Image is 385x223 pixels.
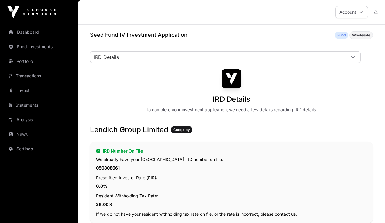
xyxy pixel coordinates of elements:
a: News [5,128,73,141]
a: Portfolio [5,55,73,68]
p: Prescribed Investor Rate (PIR): [96,175,367,181]
span: Fund [337,33,346,38]
a: Statements [5,98,73,112]
button: Account [335,6,368,18]
h2: IRD Number On File [96,148,367,154]
h3: Lendich Group Limited [90,125,373,135]
a: Invest [5,84,73,97]
h1: IRD Details [213,94,250,104]
h1: Seed Fund IV Investment Application [90,31,187,39]
a: Fund Investments [5,40,73,53]
p: 28.00% [96,201,367,208]
a: Transactions [5,69,73,83]
img: Icehouse Ventures Logo [7,6,56,18]
span: Wholesale [352,33,370,38]
span: Company [173,127,190,132]
a: Dashboard [5,26,73,39]
img: Seed Fund IV [222,69,241,88]
div: To complete your investment application, we need a few details regarding IRD details. [146,107,317,113]
a: Analysis [5,113,73,126]
p: We already have your [GEOGRAPHIC_DATA] IRD number on file: [96,156,367,163]
span: IRD Details [90,52,346,63]
p: If we do not have your resident withholding tax rate on file, or the rate is incorrect, please co... [96,211,367,217]
p: Resident Withholding Tax Rate: [96,193,367,199]
p: 0.0% [96,183,367,189]
p: 050808661 [96,165,367,171]
a: Settings [5,142,73,156]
